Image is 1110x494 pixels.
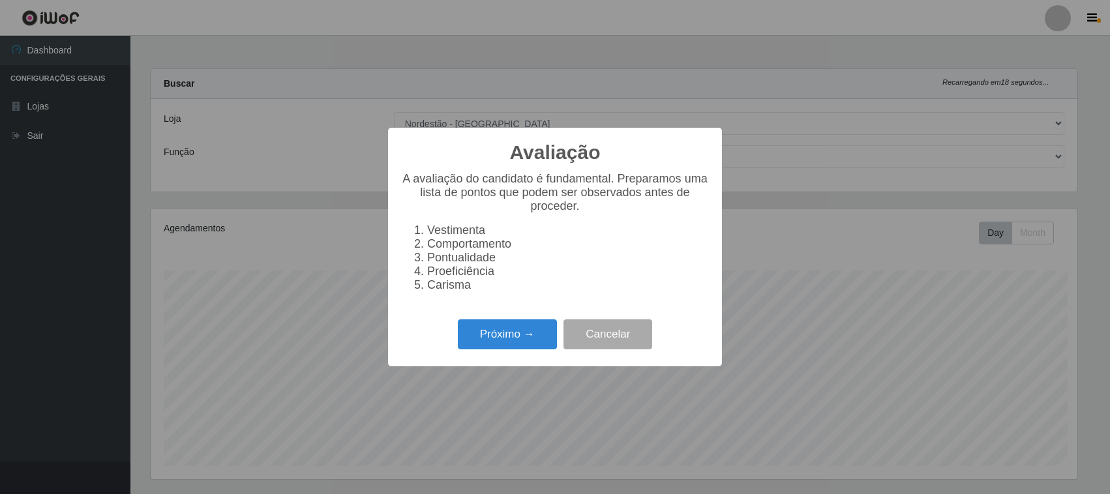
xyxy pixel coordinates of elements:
[427,278,709,292] li: Carisma
[427,224,709,237] li: Vestimenta
[458,319,557,350] button: Próximo →
[427,237,709,251] li: Comportamento
[510,141,601,164] h2: Avaliação
[563,319,652,350] button: Cancelar
[427,265,709,278] li: Proeficiência
[401,172,709,213] p: A avaliação do candidato é fundamental. Preparamos uma lista de pontos que podem ser observados a...
[427,251,709,265] li: Pontualidade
